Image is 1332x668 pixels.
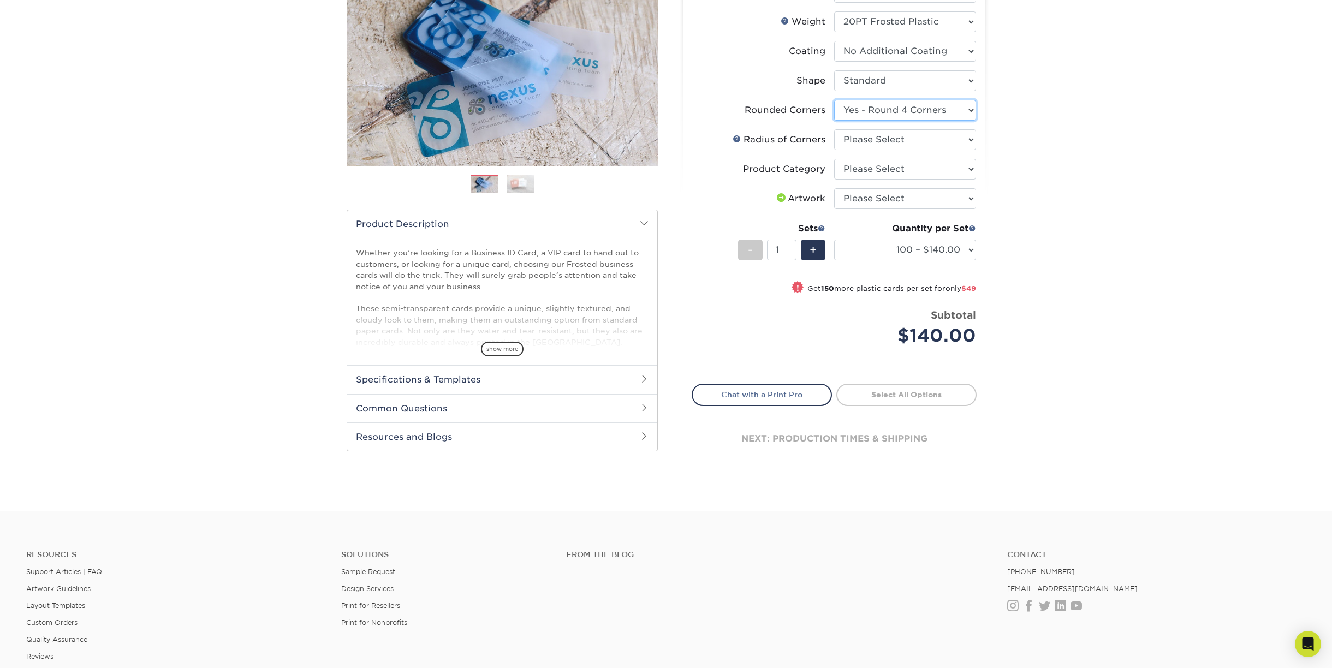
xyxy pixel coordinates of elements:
[692,406,977,472] div: next: production times & shipping
[931,309,976,321] strong: Subtotal
[834,222,976,235] div: Quantity per Set
[26,618,78,627] a: Custom Orders
[347,394,657,422] h2: Common Questions
[789,45,825,58] div: Coating
[692,384,832,405] a: Chat with a Print Pro
[733,133,825,146] div: Radius of Corners
[738,222,825,235] div: Sets
[26,584,91,593] a: Artwork Guidelines
[946,284,976,293] span: only
[3,635,93,664] iframe: Google Customer Reviews
[347,365,657,393] h2: Specifications & Templates
[961,284,976,293] span: $49
[1295,631,1321,657] div: Open Intercom Messenger
[781,15,825,28] div: Weight
[507,174,534,193] img: Plastic Cards 02
[821,284,834,293] strong: 150
[1007,550,1306,559] a: Contact
[26,550,325,559] h4: Resources
[341,550,550,559] h4: Solutions
[341,601,400,610] a: Print for Resellers
[807,284,976,295] small: Get more plastic cards per set for
[471,175,498,194] img: Plastic Cards 01
[566,550,978,559] h4: From the Blog
[26,601,85,610] a: Layout Templates
[347,422,657,451] h2: Resources and Blogs
[775,192,825,205] div: Artwork
[347,210,657,238] h2: Product Description
[341,584,394,593] a: Design Services
[341,568,395,576] a: Sample Request
[743,163,825,176] div: Product Category
[796,74,825,87] div: Shape
[481,342,524,356] span: show more
[842,323,976,349] div: $140.00
[796,282,799,294] span: !
[810,242,817,258] span: +
[1007,584,1138,593] a: [EMAIL_ADDRESS][DOMAIN_NAME]
[1007,568,1075,576] a: [PHONE_NUMBER]
[836,384,977,405] a: Select All Options
[748,242,753,258] span: -
[745,104,825,117] div: Rounded Corners
[26,568,102,576] a: Support Articles | FAQ
[341,618,407,627] a: Print for Nonprofits
[356,247,649,492] p: Whether you’re looking for a Business ID Card, a VIP card to hand out to customers, or looking fo...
